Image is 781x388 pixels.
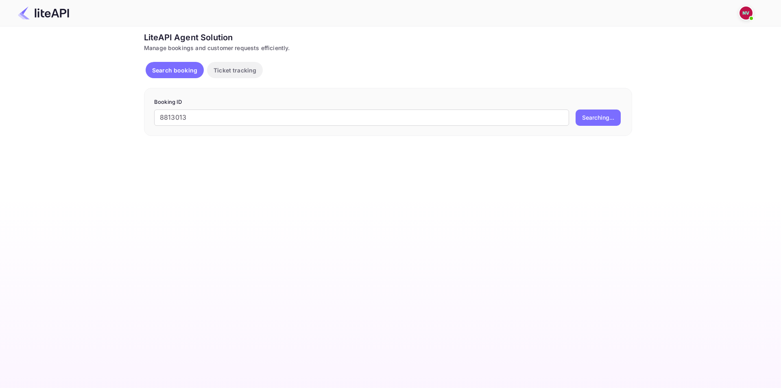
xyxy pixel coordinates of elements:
p: Ticket tracking [214,66,256,75]
div: LiteAPI Agent Solution [144,31,632,44]
p: Booking ID [154,98,622,106]
img: LiteAPI Logo [18,7,69,20]
p: Search booking [152,66,197,75]
input: Enter Booking ID (e.g., 63782194) [154,110,569,126]
button: Searching... [576,110,621,126]
img: Nicholas Valbusa [740,7,753,20]
div: Manage bookings and customer requests efficiently. [144,44,632,52]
